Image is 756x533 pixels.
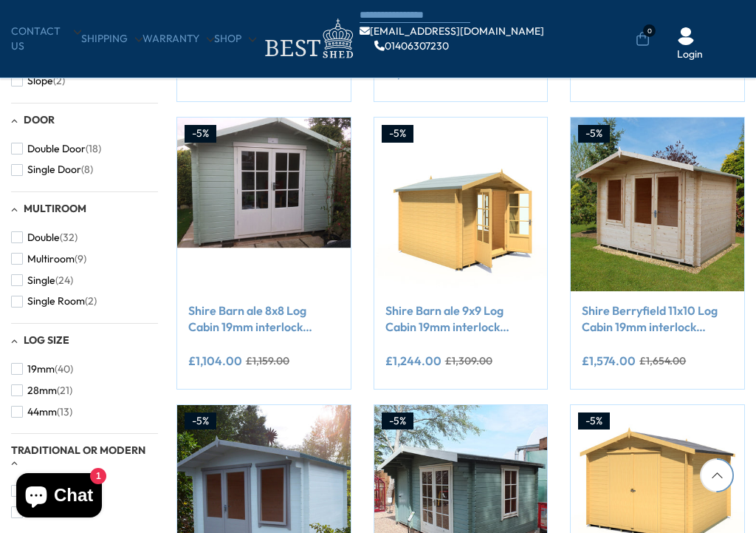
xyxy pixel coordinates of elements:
a: 01406307230 [374,41,449,51]
span: (40) [55,363,73,376]
div: -5% [382,413,413,430]
span: Log Size [24,333,69,347]
del: £1,309.00 [445,356,492,366]
img: Shire Barn ale 9x9 Log Cabin 19mm interlock Cladding - Best Shed [374,118,548,291]
a: [EMAIL_ADDRESS][DOMAIN_NAME] [360,26,544,36]
span: 44mm [27,406,57,418]
span: 19mm [27,363,55,376]
span: (2) [85,295,97,308]
a: Shire Barn ale 9x9 Log Cabin 19mm interlock Cladding [385,302,537,336]
span: Multiroom [24,202,86,215]
button: Double Door [11,138,101,160]
span: Slope [27,75,53,87]
button: Single Door [11,159,93,180]
img: logo [256,15,360,63]
a: Warranty [142,32,214,47]
button: 28mm [11,380,72,401]
span: Single [27,274,55,287]
button: Modern [11,481,80,502]
div: -5% [382,125,413,143]
img: Shire Barn ale 8x8 Log Cabin 19mm interlock Cladding - Best Shed [177,118,351,291]
span: (32) [60,231,78,244]
span: Multiroom [27,253,75,265]
ins: £1,439.00 [385,67,440,79]
a: Shire Berryfield 11x10 Log Cabin 19mm interlock Cladding [582,302,733,336]
span: (21) [57,384,72,397]
div: -5% [185,413,216,430]
span: (8) [81,163,93,176]
button: Single Room [11,291,97,312]
button: Double [11,227,78,248]
ins: £1,574.00 [582,355,636,367]
button: Multiroom [11,248,86,270]
img: Shire Berryfield 11x10 Log Cabin 19mm interlock Cladding - Best Shed [571,118,744,291]
a: Shire Barn ale 8x8 Log Cabin 19mm interlock Cladding [188,302,340,336]
a: CONTACT US [11,24,81,53]
button: Slope [11,70,65,92]
span: Traditional or Modern [11,444,145,457]
span: Single Room [27,295,85,308]
ins: £969.00 [582,67,628,79]
span: Double [27,231,60,244]
del: £1,159.00 [246,356,289,366]
button: 19mm [11,359,73,380]
span: (24) [55,274,73,287]
div: -5% [185,125,216,143]
ins: £1,104.00 [188,355,242,367]
div: -5% [578,125,610,143]
span: 28mm [27,384,57,397]
a: Shop [214,32,256,47]
a: Shipping [81,32,142,47]
span: Double Door [27,143,86,155]
img: User Icon [677,27,695,45]
span: (9) [75,253,86,265]
span: (13) [57,406,72,418]
a: Login [677,47,703,62]
button: Single [11,270,73,291]
span: 0 [643,24,656,37]
a: 0 [636,32,650,47]
button: 44mm [11,401,72,423]
div: -5% [578,413,610,430]
ins: £1,244.00 [385,355,441,367]
span: (18) [86,143,101,155]
button: Traditional [11,501,95,523]
inbox-online-store-chat: Shopify online store chat [12,473,106,521]
span: (2) [53,75,65,87]
span: Door [24,113,55,126]
span: Single Door [27,163,81,176]
ins: £879.00 [188,67,234,79]
del: £1,654.00 [639,356,686,366]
